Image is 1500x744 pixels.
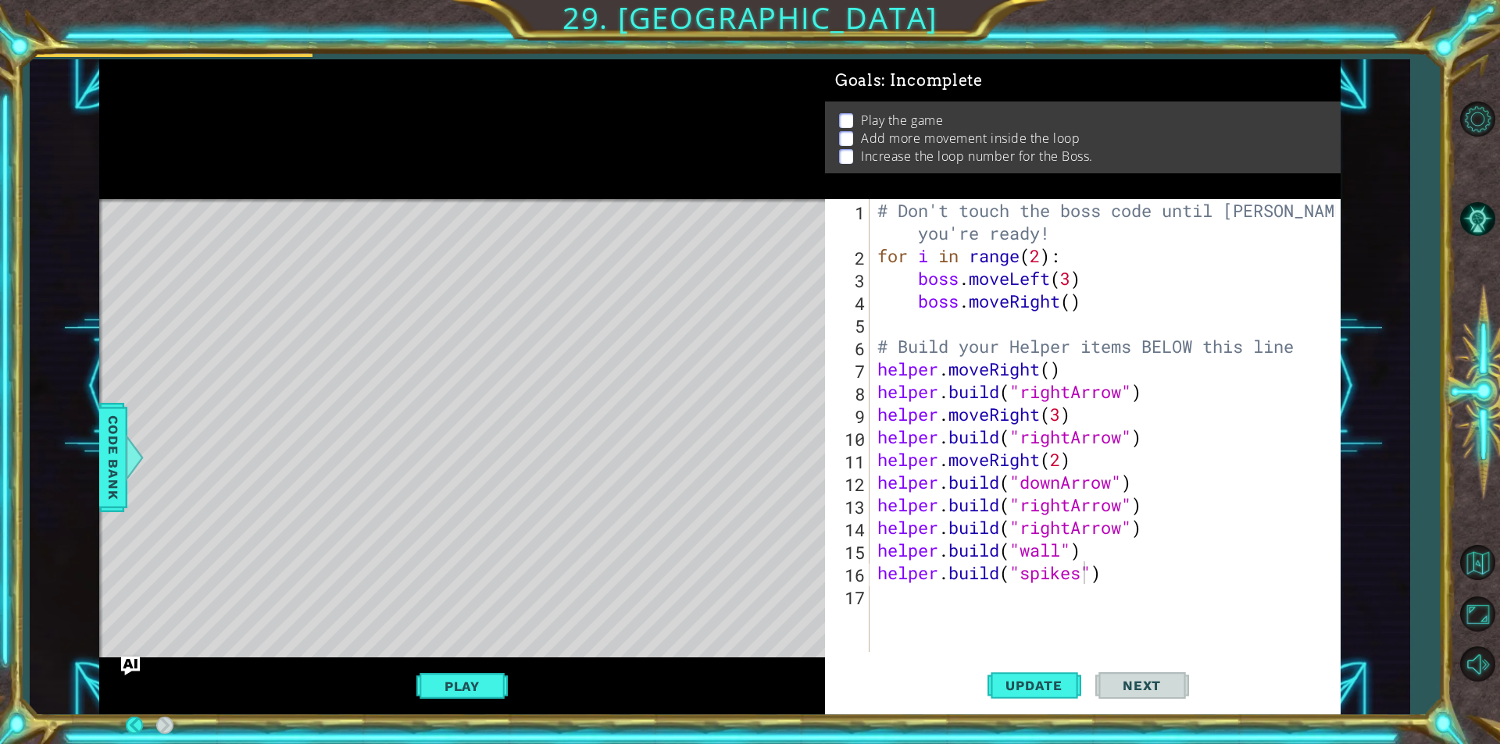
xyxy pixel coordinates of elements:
[1455,196,1500,241] button: AI Hint
[861,148,1093,165] p: Increase the loop number for the Boss.
[835,71,983,91] span: Goals
[828,247,870,269] div: 2
[416,671,508,701] button: Play
[1455,540,1500,586] button: Back to Map
[1107,678,1177,693] span: Next
[828,383,870,405] div: 8
[156,717,173,734] button: Next
[828,292,870,315] div: 4
[1455,642,1500,687] button: Mute
[987,660,1081,711] button: Update
[828,564,870,586] div: 16
[828,428,870,450] div: 10
[828,315,870,337] div: 5
[861,112,943,129] p: Play the game
[828,518,870,541] div: 14
[828,269,870,292] div: 3
[828,337,870,360] div: 6
[828,450,870,473] div: 11
[828,473,870,496] div: 12
[126,717,156,734] button: Back
[828,201,870,247] div: 1
[990,678,1078,693] span: Update
[1455,592,1500,637] button: Maximize Browser
[828,405,870,428] div: 9
[861,130,1080,147] p: Add more movement inside the loop
[1455,96,1500,141] button: Level Options
[881,71,982,90] span: : Incomplete
[121,657,140,675] button: Ask AI
[828,360,870,383] div: 7
[101,410,126,505] span: Code Bank
[1095,660,1189,711] button: Next
[828,541,870,564] div: 15
[828,586,870,609] div: 17
[828,496,870,518] div: 13
[1455,538,1500,589] a: Back to Map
